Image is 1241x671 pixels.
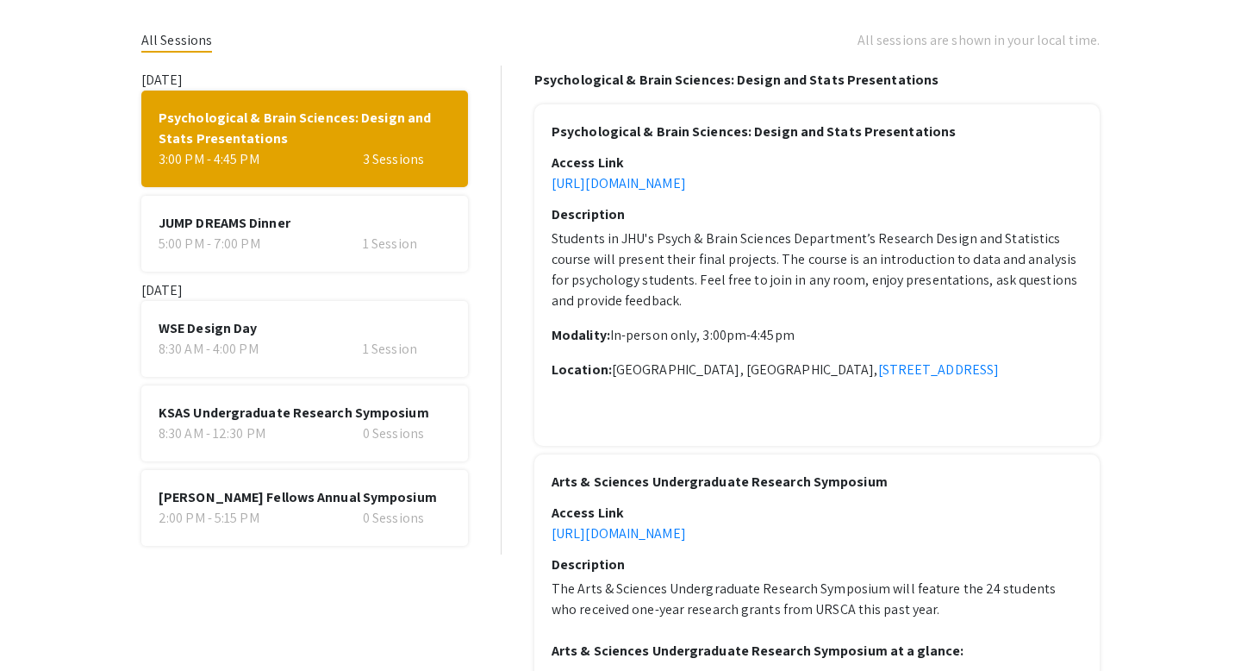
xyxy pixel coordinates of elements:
strong: Modality: [552,326,610,344]
div: 5:00 PM - 7:00 PM [159,234,299,254]
div: Description [552,555,1082,575]
strong: Location: [552,361,612,379]
a: [URL][DOMAIN_NAME] [552,524,686,542]
div: 8:30 AM - 4:00 PM [159,339,299,360]
a: [STREET_ADDRESS] [878,361,1000,379]
a: [URL][DOMAIN_NAME] [552,174,686,192]
span: WSE Design Day [159,318,451,339]
div: Access Link [552,503,1082,524]
div: 8:30 AM - 12:30 PM [159,423,299,444]
div: Access Link [552,153,1082,173]
p: Students in JHU's Psych & Brain Sciences Department’s Research Design and Statistics course will ... [552,229,1082,311]
div: Description [552,204,1082,225]
p: The Arts & Sciences Undergraduate Research Symposium will feature the 24 students who received on... [552,579,1082,662]
div: 0 Sessions [363,508,451,529]
span: KSAS Undergraduate Research Symposium [159,403,451,423]
div: 1 Session [363,234,451,254]
p: In-person only, 3:00pm-4:45pm [552,325,1082,346]
section: [DATE] [DATE] [137,66,502,555]
div: 2:00 PM - 5:15 PM [159,508,299,529]
span: Psychological & Brain Sciences: Design and Stats Presentations [159,108,451,149]
span: [PERSON_NAME] Fellows Annual Symposium [159,487,451,508]
div: 0 Sessions [363,423,451,444]
iframe: Chat [13,593,73,658]
div: 1 Session [363,339,451,360]
div: All Sessions [141,30,212,53]
span: JUMP DREAMS Dinner [159,213,451,234]
div: 3 Sessions [363,149,451,170]
div: Psychological & Brain Sciences: Design and Stats Presentations [552,122,1036,142]
div: 3:00 PM - 4:45 PM [159,149,299,170]
p: [GEOGRAPHIC_DATA], [GEOGRAPHIC_DATA], [552,360,1082,380]
div: All sessions are shown in your local time. [857,30,1100,51]
b: Psychological & Brain Sciences: Design and Stats Presentations [534,71,939,89]
strong: Arts & Sciences Undergraduate Research Symposium at a glance: [552,642,963,660]
div: Arts & Sciences Undergraduate Research Symposium [552,472,1036,492]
